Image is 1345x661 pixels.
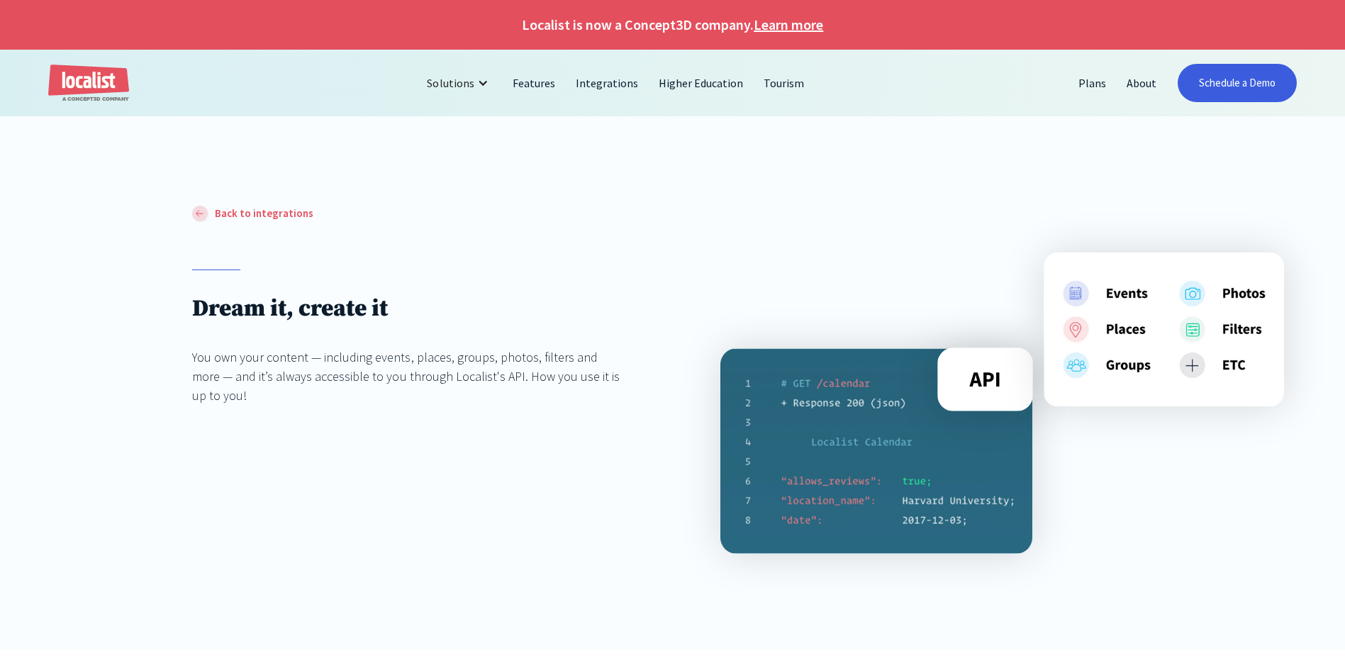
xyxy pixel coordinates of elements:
[215,206,313,222] div: Back to integrations
[1068,66,1117,100] a: Plans
[566,66,649,100] a: Integrations
[649,66,754,100] a: Higher Education
[503,66,566,100] a: Features
[1178,64,1297,102] a: Schedule a Demo
[754,14,823,35] a: Learn more
[192,206,313,222] a: Back to integrations
[48,65,129,102] a: home
[192,294,625,323] h1: Dream it, create it
[192,348,625,405] div: You own your content — including events, places, groups, photos, filters and more — and it’s alwa...
[1117,66,1167,100] a: About
[427,74,474,91] div: Solutions
[416,66,502,100] div: Solutions
[754,66,815,100] a: Tourism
